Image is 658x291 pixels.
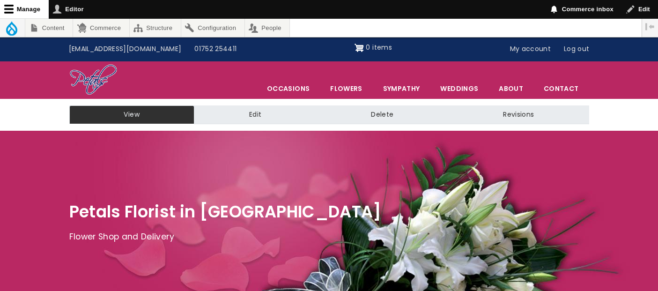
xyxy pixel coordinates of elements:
a: About [489,79,533,98]
a: Delete [316,105,448,124]
span: Occasions [257,79,319,98]
a: View [69,105,194,124]
a: Log out [557,40,596,58]
a: Edit [194,105,316,124]
a: Structure [130,19,181,37]
a: Commerce [73,19,129,37]
img: Home [69,64,118,97]
a: [EMAIL_ADDRESS][DOMAIN_NAME] [62,40,188,58]
p: Flower Shop and Delivery [69,230,589,244]
a: Configuration [181,19,244,37]
button: Vertical orientation [642,19,658,35]
nav: Tabs [62,105,596,124]
a: My account [503,40,558,58]
a: Sympathy [373,79,430,98]
span: Petals Florist in [GEOGRAPHIC_DATA] [69,200,382,223]
span: Weddings [430,79,488,98]
a: People [245,19,290,37]
a: Shopping cart 0 items [355,40,392,55]
img: Shopping cart [355,40,364,55]
a: Flowers [320,79,372,98]
a: 01752 254411 [188,40,243,58]
a: Revisions [448,105,589,124]
span: 0 items [366,43,392,52]
a: Content [25,19,73,37]
a: Contact [534,79,588,98]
